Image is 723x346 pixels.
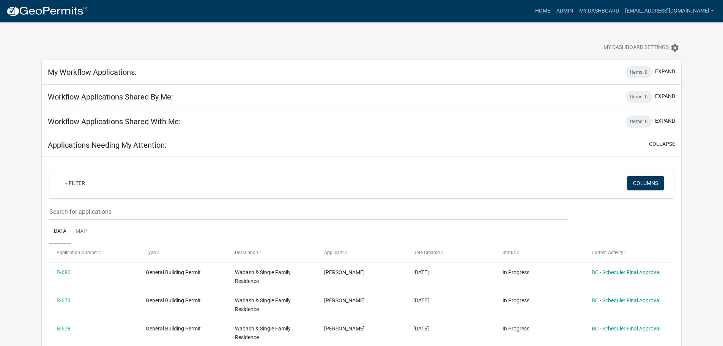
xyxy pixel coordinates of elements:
a: Home [532,4,553,18]
datatable-header-cell: Type [139,243,228,262]
a: B-680 [57,269,71,275]
a: [EMAIL_ADDRESS][DOMAIN_NAME] [622,4,717,18]
span: General Building Permit [146,325,201,332]
span: Wabash & Single Family Residence [235,269,291,284]
h5: Workflow Applications Shared With Me: [48,117,181,126]
span: In Progress [502,325,529,332]
button: Columns [627,176,664,190]
a: BC - Scheduler Final Approval [592,297,660,303]
span: General Building Permit [146,297,201,303]
span: Current Activity [592,250,623,255]
span: Status [502,250,516,255]
span: 10/10/2025 [413,297,429,303]
a: B-679 [57,297,71,303]
datatable-header-cell: Applicant [317,243,406,262]
span: Wabash & Single Family Residence [235,297,291,312]
span: Date Created [413,250,440,255]
datatable-header-cell: Application Number [49,243,139,262]
datatable-header-cell: Date Created [406,243,495,262]
a: + Filter [58,176,91,190]
span: In Progress [502,297,529,303]
span: Application Number [57,250,98,255]
a: Data [49,220,71,244]
a: Admin [553,4,576,18]
a: BC - Scheduler Final Approval [592,325,660,332]
span: Type [146,250,156,255]
input: Search for applications [49,204,567,220]
button: expand [655,68,675,76]
span: Wabash & Single Family Residence [235,325,291,340]
span: Jessica Ritchie [324,269,365,275]
datatable-header-cell: Description [228,243,317,262]
div: Items: 0 [625,115,652,128]
button: expand [655,92,675,100]
span: General Building Permit [146,269,201,275]
button: My Dashboard Settingssettings [597,40,685,55]
span: Description [235,250,258,255]
datatable-header-cell: Current Activity [584,243,673,262]
a: Map [71,220,91,244]
datatable-header-cell: Status [495,243,584,262]
a: B-678 [57,325,71,332]
h5: Workflow Applications Shared By Me: [48,92,173,101]
span: In Progress [502,269,529,275]
i: settings [670,43,679,52]
span: My Dashboard Settings [603,43,669,52]
span: Applicant [324,250,344,255]
h5: Applications Needing My Attention: [48,141,167,150]
h5: My Workflow Applications: [48,68,137,77]
span: 10/10/2025 [413,269,429,275]
span: Jennifer DeLong [324,325,365,332]
a: My Dashboard [576,4,622,18]
div: Items: 0 [625,66,652,78]
span: Jessica Ritchie [324,297,365,303]
span: 10/10/2025 [413,325,429,332]
button: expand [655,117,675,125]
a: BC - Scheduler Final Approval [592,269,660,275]
button: collapse [649,140,675,148]
div: Items: 0 [625,91,652,103]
